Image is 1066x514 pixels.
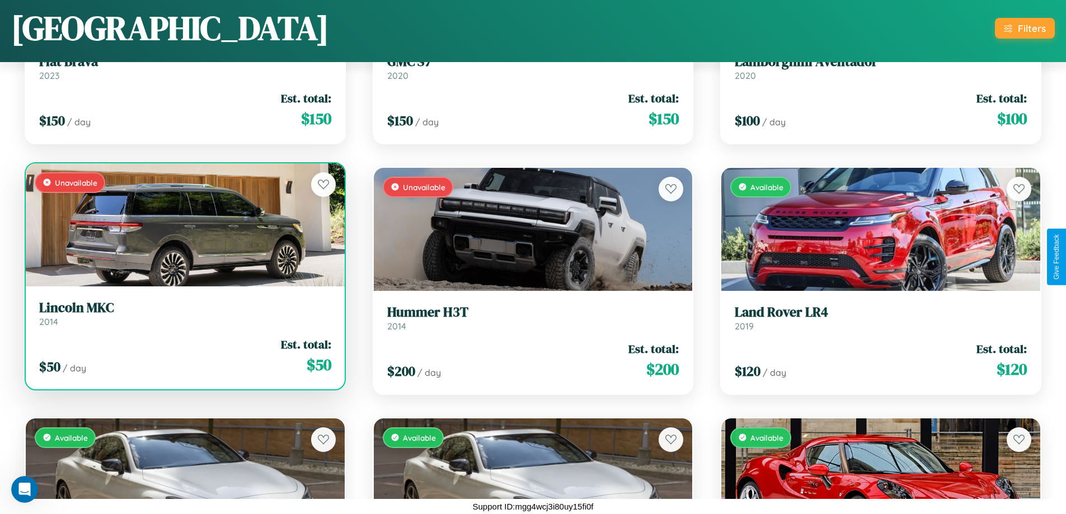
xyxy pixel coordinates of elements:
p: Support ID: mgg4wcj3i80uy15fi0f [473,499,594,514]
h3: Land Rover LR4 [735,304,1027,320]
span: / day [762,116,786,128]
span: $ 120 [997,358,1027,380]
h3: Lamborghini Aventador [735,54,1027,70]
span: Est. total: [976,341,1027,357]
span: Available [750,433,783,442]
span: Est. total: [281,90,331,106]
span: Est. total: [628,341,679,357]
span: 2019 [735,320,754,332]
span: / day [67,116,91,128]
span: Est. total: [281,336,331,352]
span: / day [63,362,86,374]
span: Est. total: [976,90,1027,106]
span: $ 100 [735,111,760,130]
h3: Fiat Brava [39,54,331,70]
span: $ 150 [649,107,679,130]
span: $ 100 [997,107,1027,130]
span: / day [417,367,441,378]
a: Land Rover LR42019 [735,304,1027,332]
h1: [GEOGRAPHIC_DATA] [11,5,329,51]
a: GMC S72020 [387,54,679,81]
span: Available [403,433,436,442]
span: Unavailable [403,182,445,192]
a: Lamborghini Aventador2020 [735,54,1027,81]
span: 2020 [387,70,408,81]
span: $ 150 [39,111,65,130]
span: Available [55,433,88,442]
a: Fiat Brava2023 [39,54,331,81]
span: $ 50 [39,357,60,376]
span: 2020 [735,70,756,81]
span: $ 200 [646,358,679,380]
iframe: Intercom live chat [11,476,38,503]
span: $ 120 [735,362,760,380]
span: 2014 [39,316,58,327]
button: Filters [995,18,1055,39]
span: Available [750,182,783,192]
span: $ 50 [307,353,331,376]
span: / day [415,116,439,128]
span: $ 150 [301,107,331,130]
span: $ 150 [387,111,413,130]
a: Lincoln MKC2014 [39,300,331,327]
span: Unavailable [55,178,97,187]
div: Filters [1018,22,1046,34]
div: Give Feedback [1053,234,1060,280]
span: $ 200 [387,362,415,380]
span: / day [763,367,786,378]
span: 2014 [387,320,406,332]
h3: Hummer H3T [387,304,679,320]
h3: Lincoln MKC [39,300,331,316]
a: Hummer H3T2014 [387,304,679,332]
span: Est. total: [628,90,679,106]
h3: GMC S7 [387,54,679,70]
span: 2023 [39,70,59,81]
